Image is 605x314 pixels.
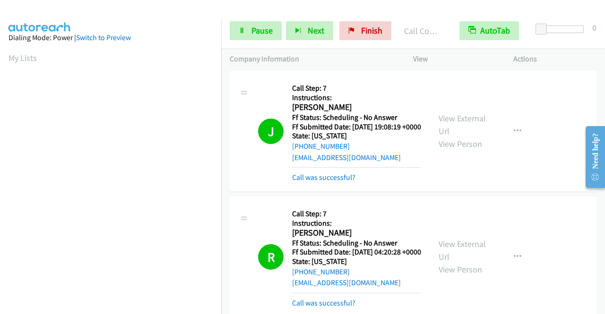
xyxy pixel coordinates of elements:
h5: State: [US_STATE] [292,257,421,266]
button: Next [286,21,333,40]
h5: Call Step: 7 [292,84,421,93]
p: Actions [513,53,596,65]
a: Switch to Preview [76,33,131,42]
h5: Instructions: [292,93,421,102]
div: Dialing Mode: Power | [9,32,213,43]
h2: [PERSON_NAME] [292,102,418,113]
a: [EMAIL_ADDRESS][DOMAIN_NAME] [292,153,401,162]
a: View Person [439,138,482,149]
a: View External Url [439,238,486,262]
a: Call was successful? [292,173,355,182]
a: [PHONE_NUMBER] [292,267,350,276]
h2: [PERSON_NAME] [292,228,418,238]
h5: Call Step: 7 [292,209,421,219]
a: View Person [439,264,482,275]
h5: Ff Submitted Date: [DATE] 19:08:19 +0000 [292,122,421,132]
p: Company Information [230,53,396,65]
button: AutoTab [459,21,519,40]
a: Finish [339,21,391,40]
iframe: Resource Center [578,119,605,195]
h5: Ff Status: Scheduling - No Answer [292,238,421,248]
a: [PHONE_NUMBER] [292,142,350,151]
h5: Ff Submitted Date: [DATE] 04:20:28 +0000 [292,247,421,257]
div: 0 [592,21,596,34]
span: Next [308,25,324,36]
h1: J [258,119,284,144]
p: Call Completed [404,25,442,37]
a: [EMAIL_ADDRESS][DOMAIN_NAME] [292,278,401,287]
h5: Ff Status: Scheduling - No Answer [292,113,421,122]
h5: State: [US_STATE] [292,131,421,141]
h1: R [258,244,284,270]
span: Finish [361,25,382,36]
h5: Instructions: [292,219,421,228]
span: Pause [251,25,273,36]
a: My Lists [9,52,37,63]
a: View External Url [439,113,486,136]
a: Pause [230,21,282,40]
a: Call was successful? [292,298,355,307]
p: View [413,53,496,65]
